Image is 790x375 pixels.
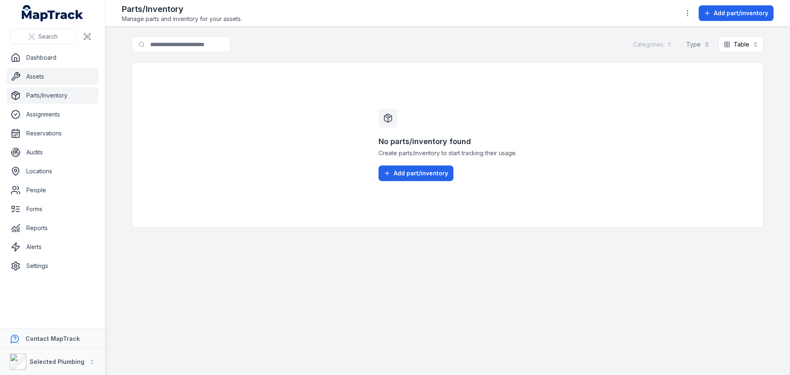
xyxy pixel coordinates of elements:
span: Add part/inventory [714,9,768,17]
h2: Parts/Inventory [122,3,242,15]
a: People [7,182,98,198]
a: Settings [7,258,98,274]
button: Type [681,37,715,52]
button: Add part/inventory [699,5,774,21]
button: Add part/inventory [379,165,453,181]
a: Assignments [7,106,98,123]
button: Search [10,29,76,44]
a: Alerts [7,239,98,255]
a: Audits [7,144,98,161]
a: Assets [7,68,98,85]
a: Dashboard [7,49,98,66]
span: Manage parts and inventory for your assets. [122,15,242,23]
strong: Contact MapTrack [26,335,80,342]
span: Create parts/inventory to start tracking their usage. [379,149,517,157]
h3: No parts/inventory found [379,136,517,147]
a: Reports [7,220,98,236]
a: Forms [7,201,98,217]
a: Locations [7,163,98,179]
button: Table [718,37,764,52]
a: MapTrack [22,5,84,21]
a: Parts/Inventory [7,87,98,104]
span: Add part/inventory [394,169,448,177]
a: Reservations [7,125,98,142]
span: Search [38,33,58,41]
strong: Selected Plumbing [30,358,84,365]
